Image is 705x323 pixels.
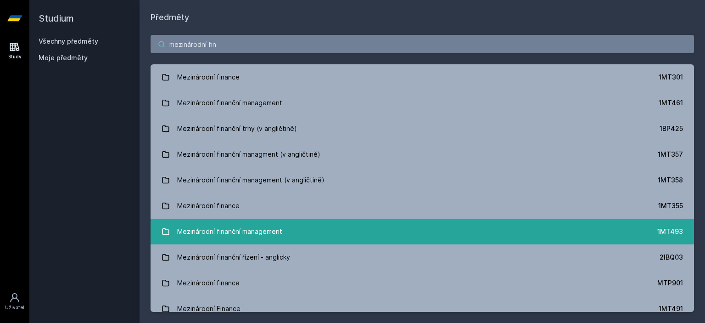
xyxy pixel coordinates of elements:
[2,37,28,65] a: Study
[177,68,240,86] div: Mezinárodní finance
[5,304,24,311] div: Uživatel
[151,64,694,90] a: Mezinárodní finance 1MT301
[151,90,694,116] a: Mezinárodní finanční management 1MT461
[658,201,683,210] div: 1MT355
[658,150,683,159] div: 1MT357
[177,171,325,189] div: Mezinárodní finanční management (v angličtině)
[177,94,282,112] div: Mezinárodní finanční management
[151,116,694,142] a: Mezinárodní finanční trhy (v angličtině) 1BP425
[659,98,683,108] div: 1MT461
[177,300,241,318] div: Mezinárodní Finance
[151,142,694,167] a: Mezinárodní finanční managment (v angličtině) 1MT357
[151,296,694,322] a: Mezinárodní Finance 1MT491
[151,167,694,193] a: Mezinárodní finanční management (v angličtině) 1MT358
[657,278,683,288] div: MTP901
[39,37,98,45] a: Všechny předměty
[177,274,240,292] div: Mezinárodní finance
[151,270,694,296] a: Mezinárodní finance MTP901
[8,53,22,60] div: Study
[177,119,297,138] div: Mezinárodní finanční trhy (v angličtině)
[177,197,240,215] div: Mezinárodní finance
[177,145,320,164] div: Mezinárodní finanční managment (v angličtině)
[151,193,694,219] a: Mezinárodní finance 1MT355
[2,288,28,316] a: Uživatel
[39,53,88,62] span: Moje předměty
[660,253,683,262] div: 2IBQ03
[177,222,282,241] div: Mezinárodní finanční management
[151,11,694,24] h1: Předměty
[151,219,694,244] a: Mezinárodní finanční management 1MT493
[657,227,683,236] div: 1MT493
[177,248,290,266] div: Mezinárodní finanční řízení - anglicky
[660,124,683,133] div: 1BP425
[151,35,694,53] input: Název nebo ident předmětu…
[658,176,683,185] div: 1MT358
[151,244,694,270] a: Mezinárodní finanční řízení - anglicky 2IBQ03
[659,73,683,82] div: 1MT301
[659,304,683,313] div: 1MT491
